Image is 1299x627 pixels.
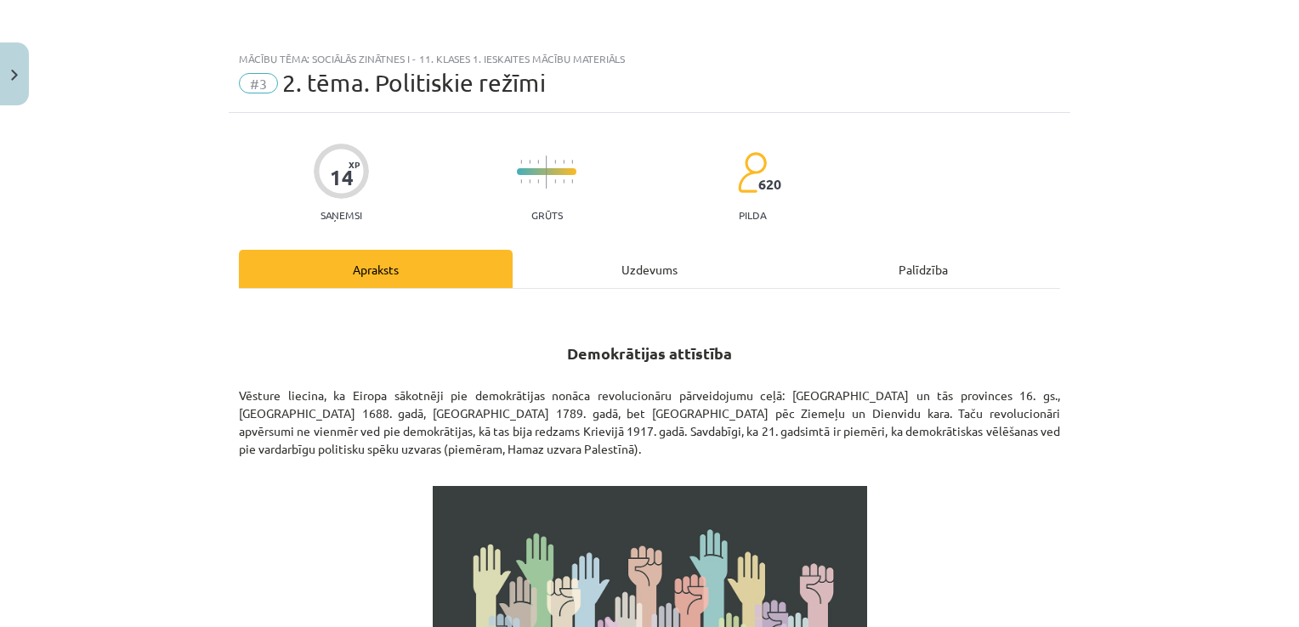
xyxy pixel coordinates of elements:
[282,69,546,97] span: 2. tēma. Politiskie režīmi
[239,250,513,288] div: Apraksts
[758,177,781,192] span: 620
[554,160,556,164] img: icon-short-line-57e1e144782c952c97e751825c79c345078a6d821885a25fce030b3d8c18986b.svg
[239,53,1060,65] div: Mācību tēma: Sociālās zinātnes i - 11. klases 1. ieskaites mācību materiāls
[537,160,539,164] img: icon-short-line-57e1e144782c952c97e751825c79c345078a6d821885a25fce030b3d8c18986b.svg
[739,209,766,221] p: pilda
[520,179,522,184] img: icon-short-line-57e1e144782c952c97e751825c79c345078a6d821885a25fce030b3d8c18986b.svg
[520,160,522,164] img: icon-short-line-57e1e144782c952c97e751825c79c345078a6d821885a25fce030b3d8c18986b.svg
[546,155,547,189] img: icon-long-line-d9ea69661e0d244f92f715978eff75569469978d946b2353a9bb055b3ed8787d.svg
[563,160,564,164] img: icon-short-line-57e1e144782c952c97e751825c79c345078a6d821885a25fce030b3d8c18986b.svg
[11,70,18,81] img: icon-close-lesson-0947bae3869378f0d4975bcd49f059093ad1ed9edebbc8119c70593378902aed.svg
[537,179,539,184] img: icon-short-line-57e1e144782c952c97e751825c79c345078a6d821885a25fce030b3d8c18986b.svg
[571,179,573,184] img: icon-short-line-57e1e144782c952c97e751825c79c345078a6d821885a25fce030b3d8c18986b.svg
[349,160,360,169] span: XP
[563,179,564,184] img: icon-short-line-57e1e144782c952c97e751825c79c345078a6d821885a25fce030b3d8c18986b.svg
[529,160,530,164] img: icon-short-line-57e1e144782c952c97e751825c79c345078a6d821885a25fce030b3d8c18986b.svg
[786,250,1060,288] div: Palīdzība
[529,179,530,184] img: icon-short-line-57e1e144782c952c97e751825c79c345078a6d821885a25fce030b3d8c18986b.svg
[330,166,354,189] div: 14
[554,179,556,184] img: icon-short-line-57e1e144782c952c97e751825c79c345078a6d821885a25fce030b3d8c18986b.svg
[737,151,767,194] img: students-c634bb4e5e11cddfef0936a35e636f08e4e9abd3cc4e673bd6f9a4125e45ecb1.svg
[531,209,563,221] p: Grūts
[567,343,732,363] strong: Demokrātijas attīstība
[239,73,278,93] span: #3
[513,250,786,288] div: Uzdevums
[571,160,573,164] img: icon-short-line-57e1e144782c952c97e751825c79c345078a6d821885a25fce030b3d8c18986b.svg
[239,369,1060,476] p: Vēsture liecina, ka Eiropa sākotnēji pie demokrātijas nonāca revolucionāru pārveidojumu ceļā: [GE...
[314,209,369,221] p: Saņemsi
